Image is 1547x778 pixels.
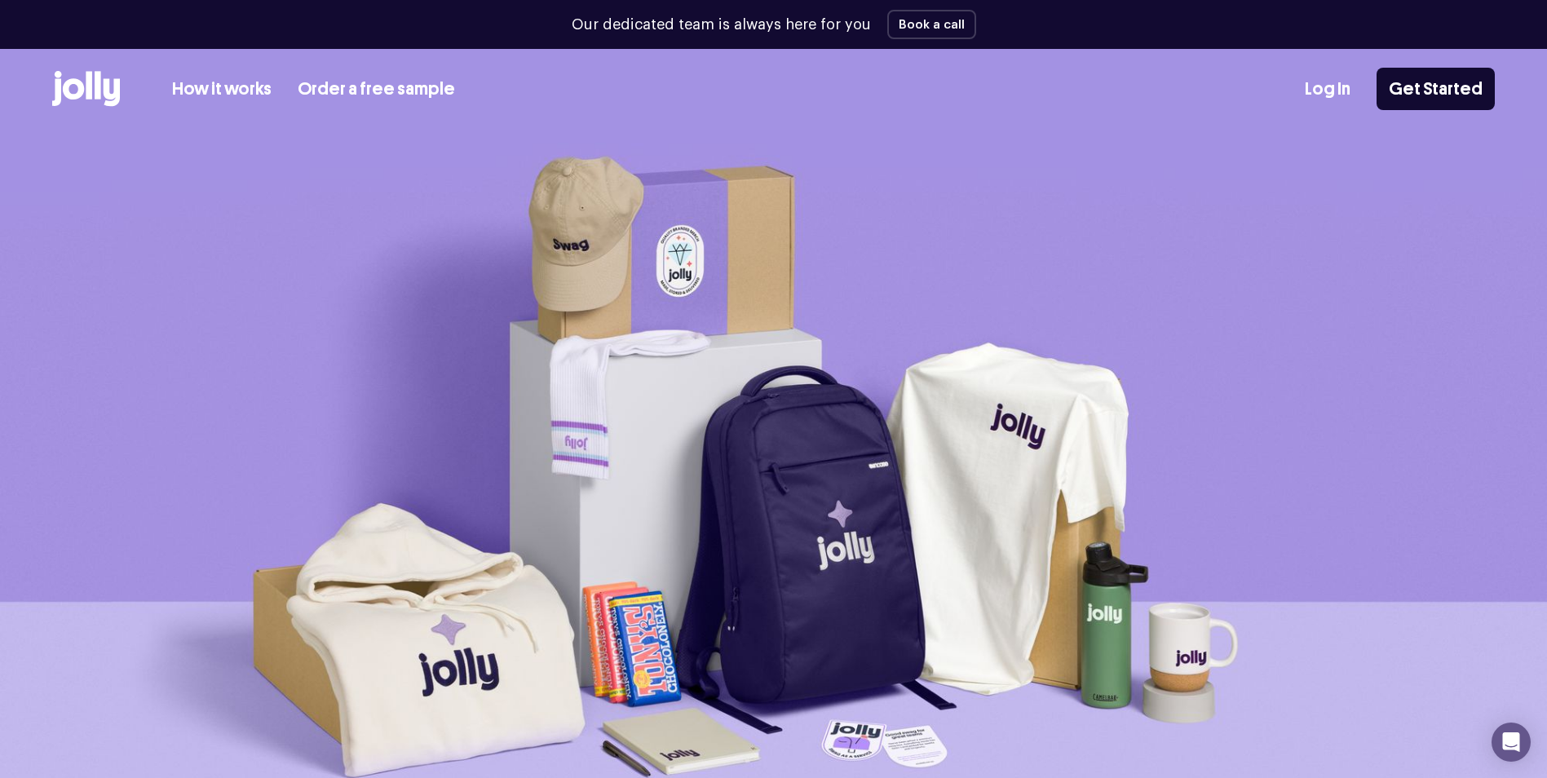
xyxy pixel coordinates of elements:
[1305,76,1350,103] a: Log In
[887,10,976,39] button: Book a call
[1492,723,1531,762] div: Open Intercom Messenger
[572,14,871,36] p: Our dedicated team is always here for you
[172,76,272,103] a: How it works
[298,76,455,103] a: Order a free sample
[1377,68,1495,110] a: Get Started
